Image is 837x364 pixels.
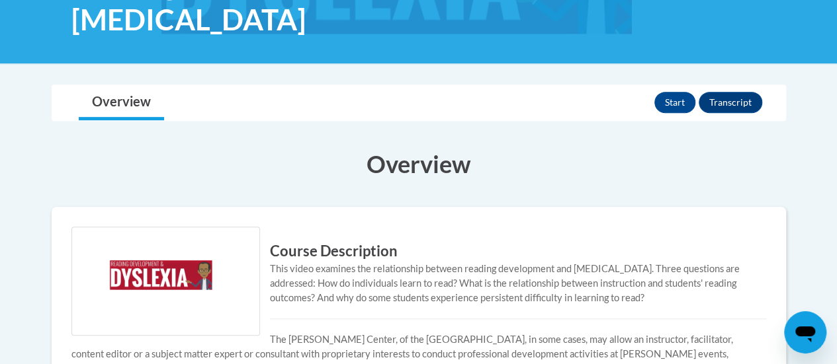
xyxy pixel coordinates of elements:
[71,241,766,262] h3: Course Description
[52,147,786,180] h3: Overview
[71,262,766,305] div: This video examines the relationship between reading development and [MEDICAL_DATA]. Three questi...
[79,85,164,120] a: Overview
[654,92,695,113] button: Start
[699,92,762,113] button: Transcript
[784,311,826,353] iframe: Button to launch messaging window
[71,227,260,336] img: Course logo image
